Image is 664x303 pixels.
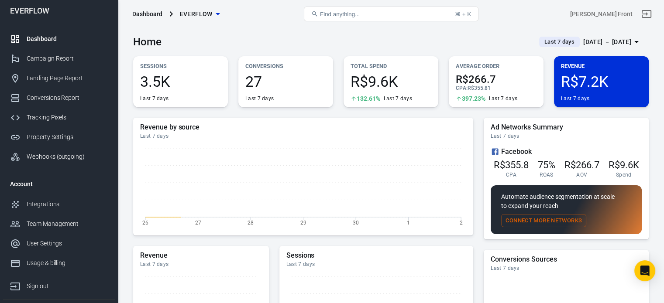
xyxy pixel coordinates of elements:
[3,273,115,296] a: Sign out
[561,95,589,102] div: Last 7 days
[506,171,516,178] span: CPA
[570,10,633,19] div: Account id: KGa5hiGJ
[501,214,586,228] button: Connect More Networks
[460,219,463,225] tspan: 2
[27,282,108,291] div: Sign out
[27,54,108,63] div: Campaign Report
[491,255,642,264] h5: Conversions Sources
[3,253,115,273] a: Usage & billing
[3,7,115,15] div: EVERFLOW
[27,74,108,83] div: Landing Page Report
[140,123,466,132] h5: Revenue by source
[27,152,108,161] div: Webhooks (outgoing)
[27,133,108,142] div: Property Settings
[140,74,221,89] span: 3.5K
[3,234,115,253] a: User Settings
[27,200,108,209] div: Integrations
[27,219,108,228] div: Team Management
[491,146,642,157] div: Facebook
[494,160,529,170] span: R$355.8
[456,61,537,71] p: Average Order
[176,6,223,22] button: EVERFLOW
[636,3,657,24] a: Sign out
[140,133,466,140] div: Last 7 days
[142,219,148,225] tspan: 26
[27,259,108,268] div: Usage & billing
[27,239,108,248] div: User Settings
[576,171,587,178] span: AOV
[245,95,274,102] div: Last 7 days
[491,146,499,157] svg: Facebook Ads
[27,93,108,102] div: Conversions Report
[180,9,213,20] span: EVERFLOW
[564,160,599,170] span: R$266.7
[132,10,162,18] div: Dashboard
[541,37,578,46] span: Last 7 days
[407,219,410,225] tspan: 1
[456,85,468,91] span: CPA :
[195,219,201,225] tspan: 27
[3,194,115,214] a: Integrations
[455,11,471,17] div: ⌘ + K
[491,123,642,132] h5: Ad Networks Summary
[300,219,306,225] tspan: 29
[140,261,262,268] div: Last 7 days
[561,74,642,89] span: R$7.2K
[538,160,555,170] span: 75%
[3,68,115,88] a: Landing Page Report
[3,49,115,68] a: Campaign Report
[462,95,485,102] span: 397.23%
[351,61,431,71] p: Total Spend
[501,192,631,211] p: Automate audience segmentation at scale to expand your reach
[286,251,467,260] h5: Sessions
[491,265,642,272] div: Last 7 days
[583,37,631,48] div: [DATE] － [DATE]
[357,95,380,102] span: 132.61%
[3,88,115,108] a: Conversions Report
[384,95,412,102] div: Last 7 days
[245,74,326,89] span: 27
[3,147,115,167] a: Webhooks (outgoing)
[140,251,262,260] h5: Revenue
[3,127,115,147] a: Property Settings
[3,214,115,234] a: Team Management
[540,171,553,178] span: ROAS
[616,171,632,178] span: Spend
[489,95,517,102] div: Last 7 days
[304,7,478,21] button: Find anything...⌘ + K
[609,160,639,170] span: R$9.6K
[27,113,108,122] div: Tracking Pixels
[3,174,115,194] li: Account
[133,36,162,48] h3: Home
[532,35,649,49] button: Last 7 days[DATE] － [DATE]
[561,61,642,71] p: Revenue
[286,261,467,268] div: Last 7 days
[634,260,655,281] div: Open Intercom Messenger
[491,133,642,140] div: Last 7 days
[3,29,115,49] a: Dashboard
[27,34,108,44] div: Dashboard
[140,61,221,71] p: Sessions
[353,219,359,225] tspan: 30
[3,108,115,127] a: Tracking Pixels
[320,11,360,17] span: Find anything...
[351,74,431,89] span: R$9.6K
[248,219,254,225] tspan: 28
[456,74,537,85] span: R$266.7
[468,85,491,91] span: R$355.81
[140,95,169,102] div: Last 7 days
[245,61,326,71] p: Conversions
